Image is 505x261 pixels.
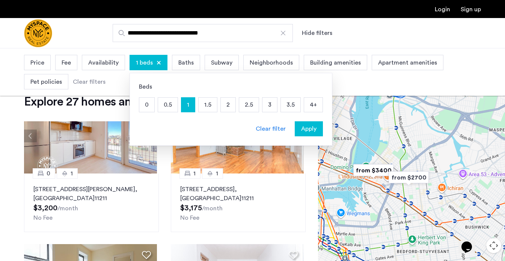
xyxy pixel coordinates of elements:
span: Apartment amenities [378,58,437,67]
span: 1 beds [136,58,153,67]
div: Clear filters [73,77,106,86]
p: 2.5 [239,98,259,112]
span: Price [30,58,44,67]
span: Building amenities [310,58,361,67]
a: Login [435,6,450,12]
p: 2 [221,98,235,112]
input: Apartment Search [113,24,293,42]
img: logo [24,19,52,47]
span: Apply [301,124,317,133]
a: Cazamio Logo [24,19,52,47]
span: Subway [211,58,232,67]
p: 3 [262,98,277,112]
button: Show or hide filters [302,29,332,38]
a: Registration [461,6,481,12]
span: Pet policies [30,77,62,86]
p: 0 [139,98,154,112]
span: Fee [62,58,71,67]
p: 1 [181,98,195,112]
p: 3.5 [281,98,300,112]
span: Neighborhoods [250,58,293,67]
div: Beds [139,82,323,91]
iframe: chat widget [458,231,482,253]
p: 4+ [304,98,323,112]
div: Clear filter [256,124,286,133]
span: Availability [88,58,119,67]
button: button [295,121,323,136]
p: 1.5 [199,98,217,112]
span: Baths [178,58,194,67]
p: 0.5 [158,98,178,112]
